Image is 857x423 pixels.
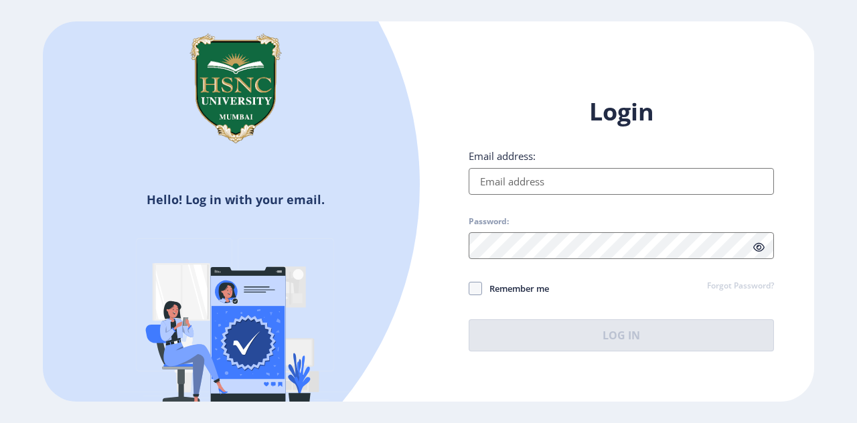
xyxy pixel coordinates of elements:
h1: Login [469,96,774,128]
label: Email address: [469,149,536,163]
button: Log In [469,319,774,351]
img: hsnc.png [169,21,303,155]
a: Forgot Password? [707,280,774,292]
input: Email address [469,168,774,195]
span: Remember me [482,280,549,297]
label: Password: [469,216,509,227]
